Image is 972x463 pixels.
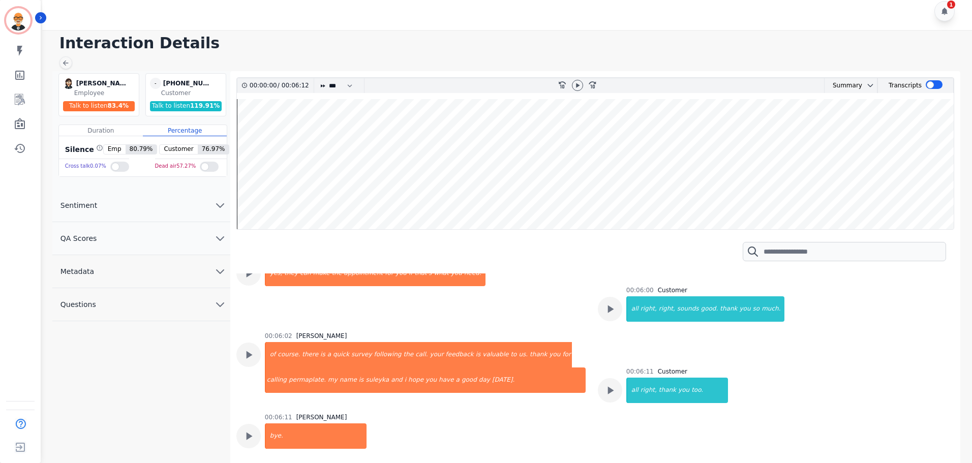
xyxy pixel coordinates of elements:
div: call. [414,342,429,367]
button: chevron down [862,81,874,89]
div: Talk to listen [150,101,222,111]
div: for [384,261,394,286]
div: feedback [445,342,475,367]
div: you [424,367,438,393]
div: following [373,342,403,367]
div: there [301,342,319,367]
div: you [677,378,690,403]
div: and [390,367,404,393]
h1: Interaction Details [59,34,962,52]
div: the [331,261,343,286]
div: that's [413,261,433,286]
div: suleyka [364,367,390,393]
button: QA Scores chevron down [52,222,230,255]
svg: chevron down [866,81,874,89]
div: much. [761,296,784,322]
div: [DATE]. [491,367,586,393]
div: a [326,342,332,367]
div: you [450,261,463,286]
div: valuable [481,342,509,367]
div: Percentage [143,125,227,136]
div: Cross talk 0.07 % [65,159,106,174]
div: thank [529,342,548,367]
div: right, [640,378,658,403]
div: survey [350,342,373,367]
div: Transcripts [889,78,922,93]
button: Questions chevron down [52,288,230,321]
div: is [475,342,482,367]
div: yes, [266,261,284,286]
div: sounds [676,296,700,322]
div: they [283,261,299,286]
div: 00:06:02 [265,332,292,340]
svg: chevron down [214,265,226,277]
span: Emp [104,145,126,154]
div: can [299,261,312,286]
div: hope [407,367,424,393]
div: calling [266,367,288,393]
span: 83.4 % [107,102,129,109]
div: [PHONE_NUMBER] [163,78,214,89]
div: i [404,367,407,393]
div: [PERSON_NAME] [296,413,347,421]
div: Talk to listen [63,101,135,111]
div: 00:06:12 [280,78,308,93]
div: to [509,342,518,367]
span: 119.91 % [190,102,220,109]
div: is [358,367,365,393]
div: Summary [825,78,862,93]
div: name [339,367,358,393]
svg: chevron down [214,199,226,211]
div: all [627,296,640,322]
span: 76.97 % [198,145,229,154]
div: you [739,296,752,322]
div: good. [700,296,719,322]
svg: chevron down [214,298,226,311]
div: Dead air 57.27 % [155,159,196,174]
div: Customer [658,286,687,294]
div: course. [277,342,301,367]
div: Customer [161,89,224,97]
div: 00:06:11 [265,413,292,421]
div: so [752,296,761,322]
div: what [433,261,449,286]
div: need. [463,261,485,286]
button: Sentiment chevron down [52,189,230,222]
div: the [402,342,414,367]
div: too. [690,378,728,403]
div: us. [518,342,529,367]
div: [PERSON_NAME] [296,332,347,340]
div: my [327,367,339,393]
div: all [627,378,640,403]
div: 00:06:00 [626,286,654,294]
div: Silence [63,144,103,155]
div: if [408,261,414,286]
div: / [250,78,312,93]
div: quick [332,342,350,367]
div: bye. [266,423,367,449]
div: 1 [947,1,955,9]
div: is [319,342,326,367]
div: right, [640,296,658,322]
span: - [150,78,161,89]
div: thank [658,378,677,403]
div: appointment [343,261,384,286]
div: thank [719,296,738,322]
img: Bordered avatar [6,8,31,33]
span: 80.79 % [126,145,157,154]
div: Customer [658,367,687,376]
div: for [561,342,572,367]
div: good [461,367,478,393]
span: Customer [160,145,197,154]
span: Questions [52,299,104,310]
div: Employee [74,89,137,97]
div: you [394,261,408,286]
div: permaplate. [288,367,327,393]
div: have [438,367,454,393]
span: Sentiment [52,200,105,210]
div: [PERSON_NAME] [76,78,127,89]
div: of [266,342,277,367]
div: make [312,261,331,286]
button: Metadata chevron down [52,255,230,288]
div: Duration [59,125,143,136]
